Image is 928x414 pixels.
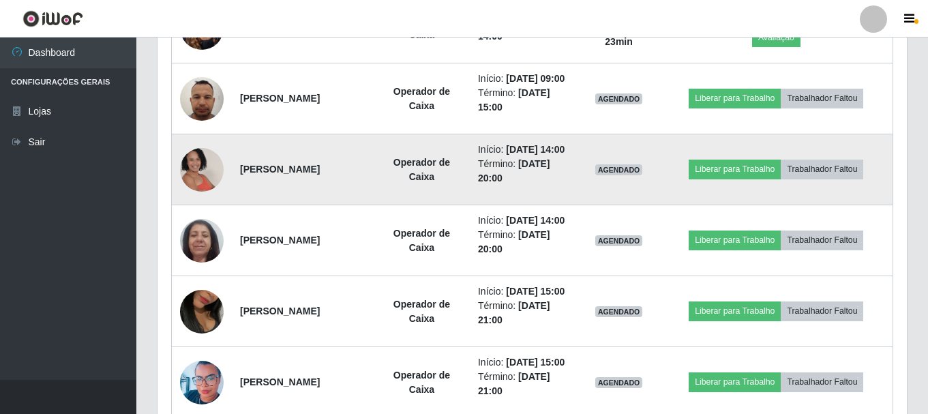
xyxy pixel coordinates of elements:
strong: Operador de Caixa [393,370,450,395]
img: 1650895174401.jpeg [180,355,224,410]
time: [DATE] 14:00 [506,215,565,226]
button: Trabalhador Faltou [781,231,863,250]
li: Início: [478,72,569,86]
li: Término: [478,299,569,327]
strong: [PERSON_NAME] [240,164,320,175]
button: Trabalhador Faltou [781,301,863,321]
img: CoreUI Logo [23,10,83,27]
li: Término: [478,157,569,186]
time: [DATE] 14:00 [506,144,565,155]
button: Trabalhador Faltou [781,160,863,179]
span: AGENDADO [595,93,643,104]
button: Liberar para Trabalho [689,372,781,391]
strong: [PERSON_NAME] [240,306,320,316]
li: Início: [478,213,569,228]
strong: Operador de Caixa [393,157,450,182]
strong: Operador de Caixa [393,15,450,40]
li: Término: [478,370,569,398]
time: [DATE] 15:00 [506,357,565,368]
li: Término: [478,228,569,256]
time: [DATE] 15:00 [506,286,565,297]
button: Trabalhador Faltou [781,89,863,108]
img: 1709656431175.jpeg [180,211,224,269]
strong: [PERSON_NAME] [240,235,320,246]
img: 1698238099994.jpeg [180,273,224,351]
strong: [PERSON_NAME] [240,376,320,387]
li: Início: [478,143,569,157]
strong: Operador de Caixa [393,299,450,324]
img: 1689018111072.jpeg [180,139,224,201]
strong: Operador de Caixa [393,86,450,111]
span: AGENDADO [595,377,643,388]
span: AGENDADO [595,235,643,246]
strong: Operador de Caixa [393,228,450,253]
time: [DATE] 09:00 [506,73,565,84]
strong: [PERSON_NAME] [240,93,320,104]
button: Liberar para Trabalho [689,231,781,250]
li: Término: [478,86,569,115]
li: Início: [478,284,569,299]
img: 1701473418754.jpeg [180,70,224,128]
button: Liberar para Trabalho [689,160,781,179]
button: Trabalhador Faltou [781,372,863,391]
button: Liberar para Trabalho [689,89,781,108]
span: AGENDADO [595,164,643,175]
span: AGENDADO [595,306,643,317]
button: Liberar para Trabalho [689,301,781,321]
li: Início: [478,355,569,370]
